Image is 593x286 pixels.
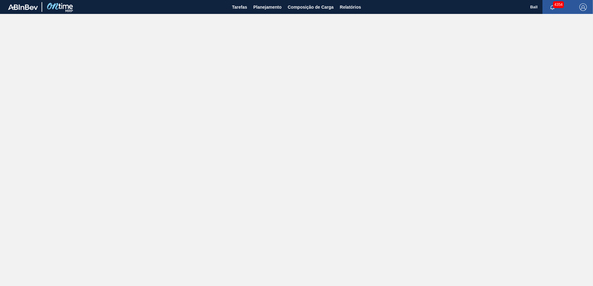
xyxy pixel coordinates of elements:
span: Relatórios [340,3,361,11]
span: Composição de Carga [288,3,334,11]
span: Planejamento [253,3,282,11]
button: Notificações [542,3,562,11]
span: 4354 [553,1,564,8]
img: Logout [579,3,587,11]
img: TNhmsLtSVTkK8tSr43FrP2fwEKptu5GPRR3wAAAABJRU5ErkJggg== [8,4,38,10]
span: Tarefas [232,3,247,11]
